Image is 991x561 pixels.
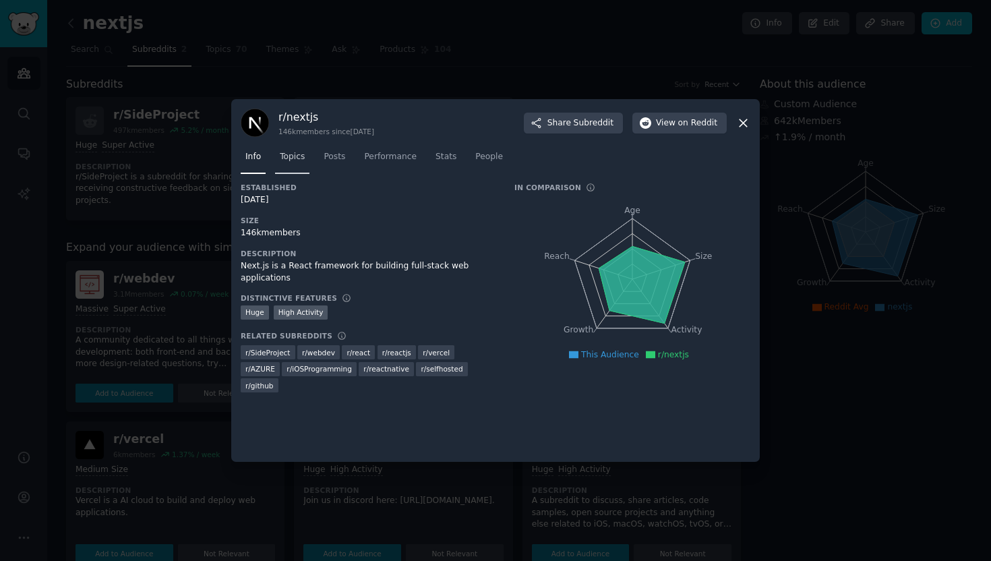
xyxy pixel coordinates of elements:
[364,151,417,163] span: Performance
[274,305,328,320] div: High Activity
[347,348,370,357] span: r/ react
[245,348,291,357] span: r/ SideProject
[656,117,717,129] span: View
[574,117,613,129] span: Subreddit
[278,110,374,124] h3: r/ nextjs
[302,348,335,357] span: r/ webdev
[514,183,581,192] h3: In Comparison
[471,146,508,174] a: People
[241,194,495,206] div: [DATE]
[241,249,495,258] h3: Description
[359,146,421,174] a: Performance
[475,151,503,163] span: People
[658,350,689,359] span: r/nextjs
[436,151,456,163] span: Stats
[632,113,727,134] button: Viewon Reddit
[423,348,450,357] span: r/ vercel
[319,146,350,174] a: Posts
[671,326,702,335] tspan: Activity
[564,326,593,335] tspan: Growth
[241,216,495,225] h3: Size
[241,146,266,174] a: Info
[624,206,640,215] tspan: Age
[241,293,337,303] h3: Distinctive Features
[324,151,345,163] span: Posts
[382,348,411,357] span: r/ reactjs
[241,260,495,284] div: Next.js is a React framework for building full-stack web applications
[547,117,613,129] span: Share
[241,109,269,137] img: nextjs
[544,252,570,261] tspan: Reach
[241,305,269,320] div: Huge
[275,146,309,174] a: Topics
[241,227,495,239] div: 146k members
[287,364,351,374] span: r/ iOSProgramming
[245,151,261,163] span: Info
[431,146,461,174] a: Stats
[524,113,623,134] button: ShareSubreddit
[421,364,462,374] span: r/ selfhosted
[245,364,275,374] span: r/ AZURE
[278,127,374,136] div: 146k members since [DATE]
[581,350,639,359] span: This Audience
[241,183,495,192] h3: Established
[695,252,712,261] tspan: Size
[241,331,332,341] h3: Related Subreddits
[245,381,274,390] span: r/ github
[280,151,305,163] span: Topics
[678,117,717,129] span: on Reddit
[363,364,409,374] span: r/ reactnative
